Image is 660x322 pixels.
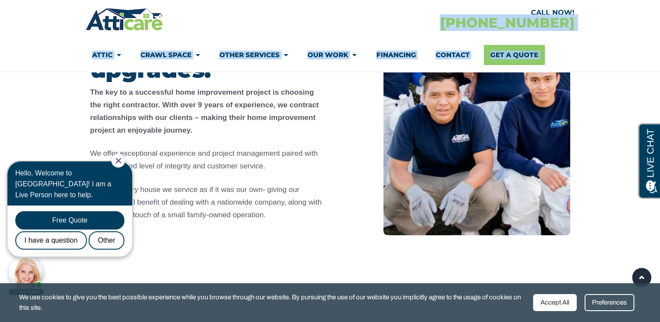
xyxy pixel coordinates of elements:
span: Opens a chat window [21,7,70,18]
a: Financing [376,45,416,65]
div: CALL NOW! [330,9,574,16]
a: Contact [435,45,469,65]
a: Crawl Space [140,45,200,65]
a: Our Work [308,45,356,65]
strong: The key to a successful home improvement project is choosing the right contractor. With over 9 ye... [90,88,319,134]
span: We use cookies to give you the best possible experience while you browse through our website. By ... [19,292,526,313]
iframe: Chat Invitation [4,153,144,296]
p: We treat every house we service as if it was our own- giving our clients the full benefit of deal... [90,184,322,221]
div: Accept All [533,294,577,311]
p: We offer exceptional experience and project management paired with an unmatched level of integrit... [90,147,322,173]
a: Other Services [219,45,288,65]
a: Attic [92,45,121,65]
a: Get A Quote [484,45,545,65]
div: Preferences [585,294,634,311]
nav: Menu [92,45,568,65]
